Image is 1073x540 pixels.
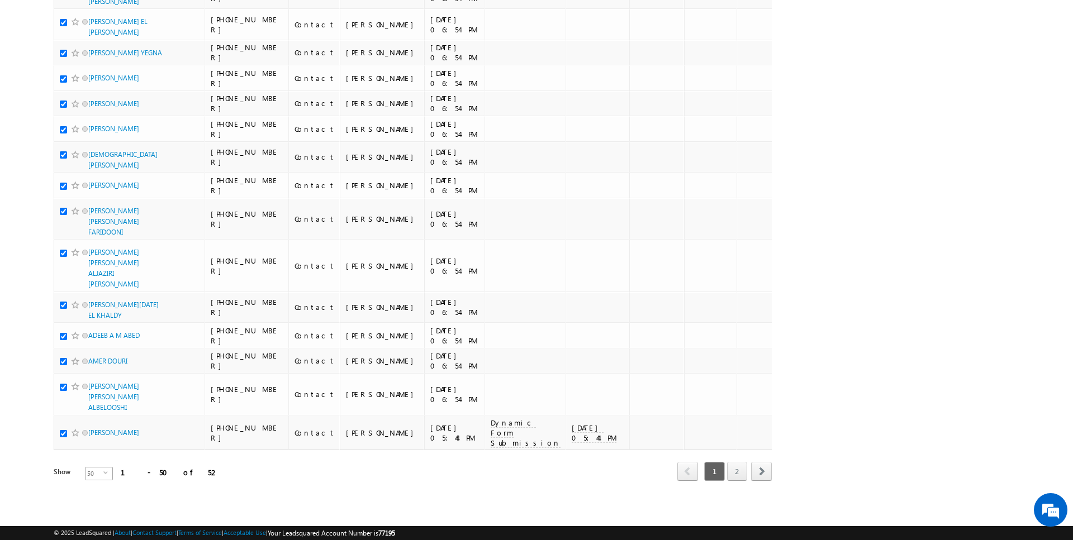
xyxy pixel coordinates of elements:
[211,384,283,404] div: [PHONE_NUMBER]
[88,248,139,288] a: [PERSON_NAME] [PERSON_NAME] ALJAZIRI [PERSON_NAME]
[211,15,283,35] div: [PHONE_NUMBER]
[295,214,335,224] div: Contact
[15,103,204,335] textarea: Type your message and hit 'Enter'
[211,93,283,113] div: [PHONE_NUMBER]
[430,175,479,195] div: [DATE] 06:54 PM
[430,119,479,139] div: [DATE] 06:54 PM
[346,180,419,190] div: [PERSON_NAME]
[183,6,210,32] div: Minimize live chat window
[86,467,103,480] span: 50
[211,68,283,88] div: [PHONE_NUMBER]
[346,389,419,399] div: [PERSON_NAME]
[211,209,283,229] div: [PHONE_NUMBER]
[346,124,419,134] div: [PERSON_NAME]
[378,529,395,537] span: 77195
[677,462,698,481] span: prev
[751,462,772,481] span: next
[430,297,479,317] div: [DATE] 06:54 PM
[88,74,139,82] a: [PERSON_NAME]
[346,356,419,366] div: [PERSON_NAME]
[430,209,479,229] div: [DATE] 06:54 PM
[295,331,335,341] div: Contact
[211,351,283,371] div: [PHONE_NUMBER]
[88,125,139,133] a: [PERSON_NAME]
[751,463,772,481] a: next
[115,529,131,536] a: About
[346,428,419,438] div: [PERSON_NAME]
[430,15,479,35] div: [DATE] 06:54 PM
[211,297,283,317] div: [PHONE_NUMBER]
[295,180,335,190] div: Contact
[430,42,479,63] div: [DATE] 06:54 PM
[211,326,283,346] div: [PHONE_NUMBER]
[430,68,479,88] div: [DATE] 06:54 PM
[88,99,139,108] a: [PERSON_NAME]
[88,207,139,236] a: [PERSON_NAME] [PERSON_NAME] FARIDOONI
[295,152,335,162] div: Contact
[430,256,479,276] div: [DATE] 06:54 PM
[295,20,335,30] div: Contact
[211,147,283,167] div: [PHONE_NUMBER]
[211,256,283,276] div: [PHONE_NUMBER]
[346,302,419,312] div: [PERSON_NAME]
[88,300,159,319] a: [PERSON_NAME][DATE] EL KHALDY
[152,344,203,359] em: Start Chat
[88,357,127,365] a: AMER DOURI
[572,423,616,443] span: [DATE] 05:44 PM
[430,423,479,443] div: [DATE] 05:44 PM
[346,73,419,83] div: [PERSON_NAME]
[295,356,335,366] div: Contact
[430,326,479,346] div: [DATE] 06:54 PM
[88,150,158,169] a: [DEMOGRAPHIC_DATA][PERSON_NAME]
[211,423,283,443] div: [PHONE_NUMBER]
[346,47,419,58] div: [PERSON_NAME]
[430,93,479,113] div: [DATE] 06:54 PM
[295,302,335,312] div: Contact
[295,73,335,83] div: Contact
[430,351,479,371] div: [DATE] 06:54 PM
[346,331,419,341] div: [PERSON_NAME]
[677,463,698,481] a: prev
[54,528,395,538] span: © 2025 LeadSquared | | | | |
[430,147,479,167] div: [DATE] 06:54 PM
[211,42,283,63] div: [PHONE_NUMBER]
[295,428,335,438] div: Contact
[295,389,335,399] div: Contact
[211,175,283,195] div: [PHONE_NUMBER]
[346,98,419,108] div: [PERSON_NAME]
[178,529,222,536] a: Terms of Service
[103,470,112,475] span: select
[88,382,139,412] a: [PERSON_NAME] [PERSON_NAME] ALBELOOSHI
[704,462,725,481] span: 1
[121,466,219,479] div: 1 - 50 of 52
[132,529,177,536] a: Contact Support
[346,152,419,162] div: [PERSON_NAME]
[88,17,148,36] a: [PERSON_NAME] EL [PERSON_NAME]
[346,214,419,224] div: [PERSON_NAME]
[58,59,188,73] div: Chat with us now
[54,467,76,477] div: Show
[295,47,335,58] div: Contact
[211,119,283,139] div: [PHONE_NUMBER]
[346,261,419,271] div: [PERSON_NAME]
[88,428,139,437] a: [PERSON_NAME]
[727,462,747,481] a: 2
[88,181,139,189] a: [PERSON_NAME]
[295,261,335,271] div: Contact
[88,49,162,57] a: [PERSON_NAME] YEGNA
[268,529,395,537] span: Your Leadsquared Account Number is
[346,20,419,30] div: [PERSON_NAME]
[491,418,561,448] span: Dynamic Form Submission
[430,384,479,404] div: [DATE] 06:54 PM
[295,124,335,134] div: Contact
[295,98,335,108] div: Contact
[19,59,47,73] img: d_60004797649_company_0_60004797649
[88,331,140,340] a: ADEEB A M ABED
[224,529,266,536] a: Acceptable Use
